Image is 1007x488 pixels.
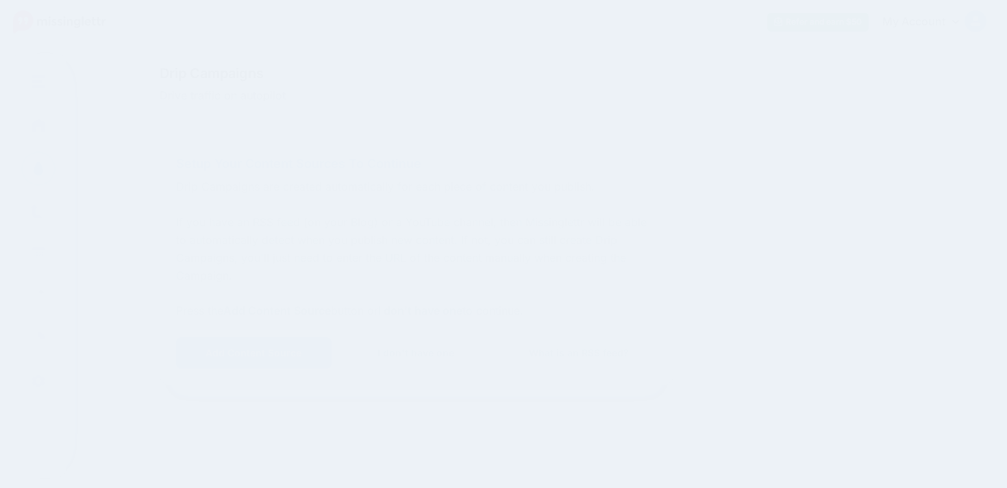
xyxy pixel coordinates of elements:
[223,304,331,317] b: Add Content Source
[160,66,286,80] span: Drip Campaigns
[160,87,286,105] span: Drive traffic on autopilot
[378,304,462,317] b: I don't have one
[501,337,656,369] a: What is an RSS feed?
[176,337,332,369] a: Add Content Source
[32,75,45,88] img: menu.png
[869,5,986,39] a: My Account
[160,140,673,385] div: Drip Campaigns are created automatically for each piece of content you publish. If you have an RS...
[767,13,869,32] a: Refer and earn $50
[13,10,105,34] img: Missinglettr
[176,156,657,171] h4: Setup Your Content Sources To Continue
[338,337,494,369] a: I don't have one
